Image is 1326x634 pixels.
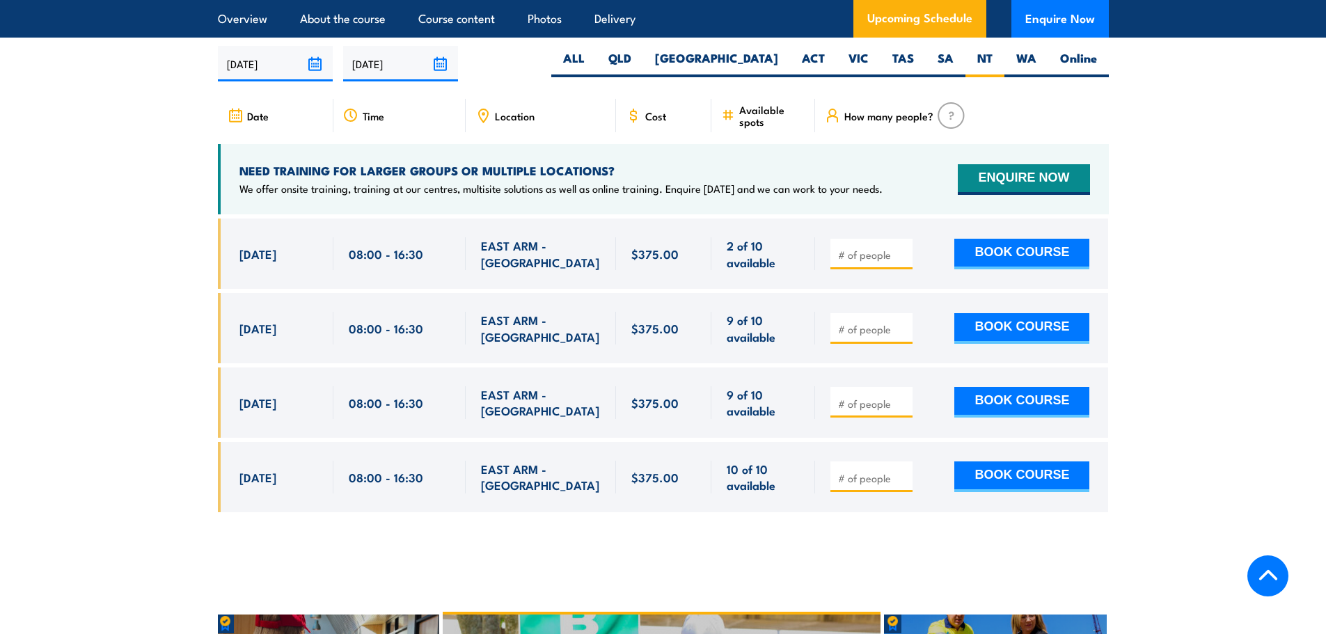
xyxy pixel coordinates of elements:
label: TAS [881,50,926,77]
input: # of people [838,248,908,262]
input: # of people [838,397,908,411]
span: 9 of 10 available [727,386,800,419]
button: BOOK COURSE [954,387,1089,418]
button: BOOK COURSE [954,461,1089,492]
span: 10 of 10 available [727,461,800,493]
span: [DATE] [239,246,276,262]
span: 9 of 10 available [727,312,800,344]
span: How many people? [844,110,933,122]
span: Time [363,110,384,122]
label: ALL [551,50,597,77]
span: 08:00 - 16:30 [349,469,423,485]
span: [DATE] [239,395,276,411]
span: EAST ARM - [GEOGRAPHIC_DATA] [481,237,601,270]
label: Online [1048,50,1109,77]
button: BOOK COURSE [954,313,1089,344]
span: $375.00 [631,395,679,411]
input: # of people [838,322,908,336]
input: # of people [838,471,908,485]
input: To date [343,46,458,81]
label: VIC [837,50,881,77]
input: From date [218,46,333,81]
p: We offer onsite training, training at our centres, multisite solutions as well as online training... [239,182,883,196]
span: 2 of 10 available [727,237,800,270]
span: 08:00 - 16:30 [349,395,423,411]
label: [GEOGRAPHIC_DATA] [643,50,790,77]
span: 08:00 - 16:30 [349,246,423,262]
span: EAST ARM - [GEOGRAPHIC_DATA] [481,461,601,493]
label: QLD [597,50,643,77]
span: $375.00 [631,246,679,262]
h4: NEED TRAINING FOR LARGER GROUPS OR MULTIPLE LOCATIONS? [239,163,883,178]
span: $375.00 [631,469,679,485]
span: [DATE] [239,320,276,336]
span: Date [247,110,269,122]
button: ENQUIRE NOW [958,164,1089,195]
label: ACT [790,50,837,77]
label: NT [965,50,1004,77]
span: EAST ARM - [GEOGRAPHIC_DATA] [481,386,601,419]
label: WA [1004,50,1048,77]
span: Cost [645,110,666,122]
span: Available spots [739,104,805,127]
span: Location [495,110,535,122]
span: [DATE] [239,469,276,485]
span: 08:00 - 16:30 [349,320,423,336]
label: SA [926,50,965,77]
span: $375.00 [631,320,679,336]
button: BOOK COURSE [954,239,1089,269]
span: EAST ARM - [GEOGRAPHIC_DATA] [481,312,601,344]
